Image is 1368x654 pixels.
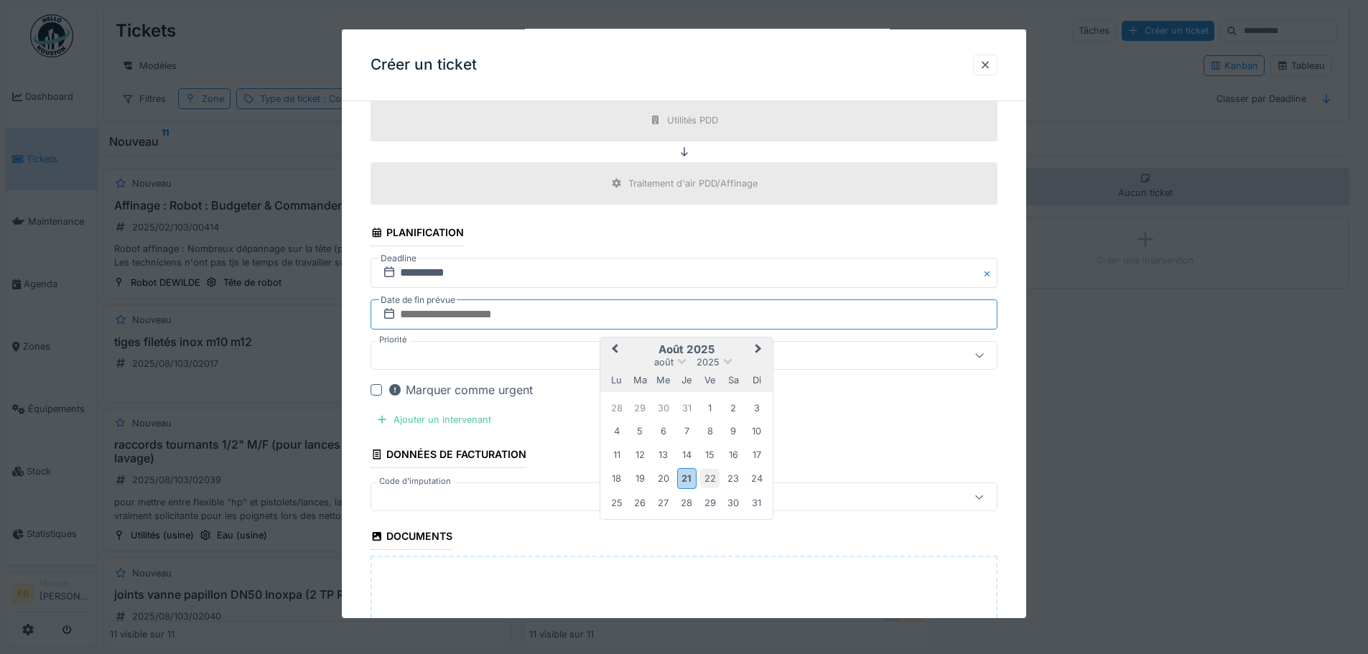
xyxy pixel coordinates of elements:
div: Month août, 2025 [605,396,768,514]
div: Choose jeudi 14 août 2025 [677,445,697,464]
div: Marquer comme urgent [388,381,533,398]
div: Choose vendredi 22 août 2025 [700,469,720,488]
div: Choose mercredi 13 août 2025 [653,445,673,464]
div: Choose samedi 23 août 2025 [724,469,743,488]
div: Choose mardi 19 août 2025 [631,469,650,488]
span: 2025 [697,357,720,368]
div: Ajouter un intervenant [371,410,497,429]
div: mardi [631,370,650,390]
h2: août 2025 [600,343,773,356]
div: Choose samedi 2 août 2025 [724,398,743,418]
div: jeudi [677,370,697,390]
div: Choose vendredi 29 août 2025 [700,493,720,513]
div: vendredi [700,370,720,390]
h3: Créer un ticket [371,56,477,74]
button: Next Month [748,339,771,362]
div: Choose lundi 4 août 2025 [607,421,626,441]
div: Choose lundi 11 août 2025 [607,445,626,464]
div: Utilités PDD [667,113,718,127]
button: Close [982,258,997,288]
div: Choose mardi 29 juillet 2025 [631,398,650,418]
div: Choose dimanche 24 août 2025 [747,469,766,488]
div: Choose mardi 26 août 2025 [631,493,650,513]
label: Priorité [376,334,410,346]
div: Choose mardi 12 août 2025 [631,445,650,464]
div: Données de facturation [371,444,526,468]
div: Choose jeudi 7 août 2025 [677,421,697,441]
div: Choose dimanche 3 août 2025 [747,398,766,418]
div: samedi [724,370,743,390]
div: dimanche [747,370,766,390]
div: Choose lundi 28 juillet 2025 [607,398,626,418]
div: lundi [607,370,626,390]
label: Deadline [379,251,418,266]
div: Choose vendredi 1 août 2025 [700,398,720,418]
div: Choose mercredi 20 août 2025 [653,469,673,488]
div: Choose lundi 18 août 2025 [607,469,626,488]
div: Choose mardi 5 août 2025 [631,421,650,441]
div: Choose dimanche 31 août 2025 [747,493,766,513]
div: Documents [371,525,452,550]
div: Choose samedi 16 août 2025 [724,445,743,464]
div: Choose vendredi 15 août 2025 [700,445,720,464]
div: Choose mercredi 6 août 2025 [653,421,673,441]
button: Previous Month [602,339,625,362]
div: Choose samedi 30 août 2025 [724,493,743,513]
div: Choose samedi 9 août 2025 [724,421,743,441]
div: Choose vendredi 8 août 2025 [700,421,720,441]
div: Choose dimanche 10 août 2025 [747,421,766,441]
span: août [654,357,674,368]
div: Choose dimanche 17 août 2025 [747,445,766,464]
div: Traitement d'air PDD/Affinage [628,177,758,190]
div: Planification [371,222,464,246]
div: Choose jeudi 28 août 2025 [677,493,697,513]
div: mercredi [653,370,673,390]
div: Choose lundi 25 août 2025 [607,493,626,513]
div: Choose jeudi 31 juillet 2025 [677,398,697,418]
div: Choose mercredi 27 août 2025 [653,493,673,513]
div: Choose mercredi 30 juillet 2025 [653,398,673,418]
label: Date de fin prévue [379,292,457,308]
div: Choose jeudi 21 août 2025 [677,468,697,489]
label: Code d'imputation [376,475,454,487]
